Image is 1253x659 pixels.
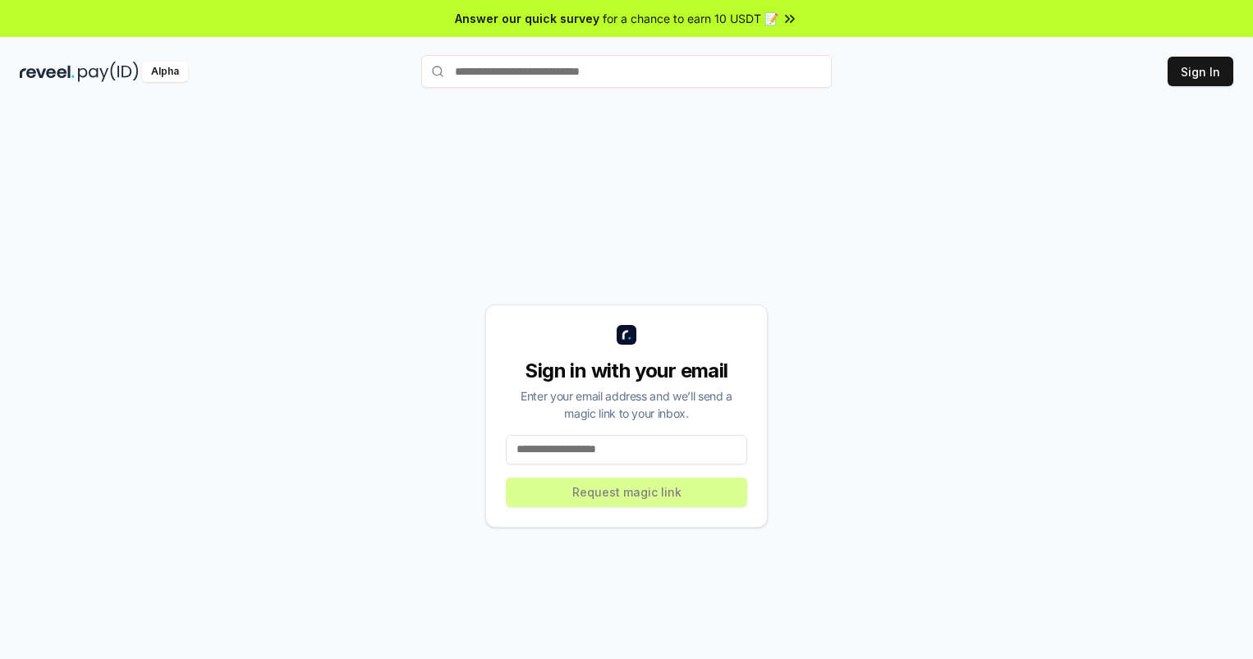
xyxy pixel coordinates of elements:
div: Sign in with your email [506,358,747,384]
button: Sign In [1168,57,1233,86]
div: Alpha [142,62,188,82]
img: reveel_dark [20,62,75,82]
span: Answer our quick survey [455,10,599,27]
span: for a chance to earn 10 USDT 📝 [603,10,778,27]
div: Enter your email address and we’ll send a magic link to your inbox. [506,387,747,422]
img: logo_small [617,325,636,345]
img: pay_id [78,62,139,82]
